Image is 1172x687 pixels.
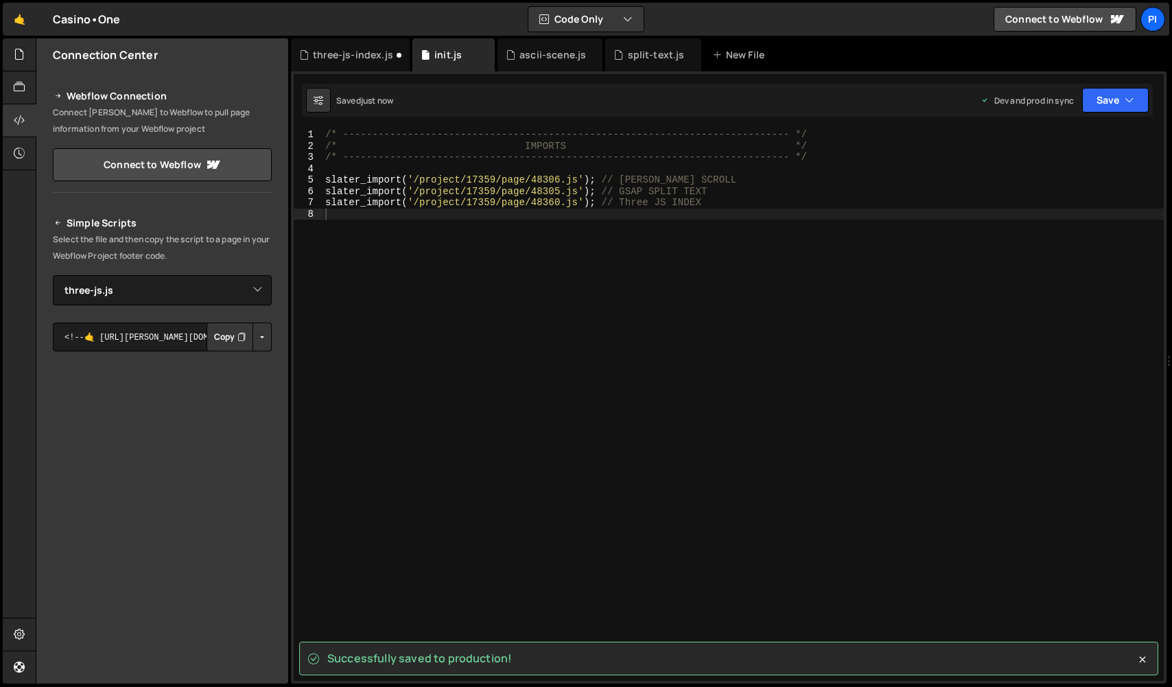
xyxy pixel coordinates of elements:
textarea: <!--🤙 [URL][PERSON_NAME][DOMAIN_NAME]> <script>document.addEventListener("DOMContentLoaded", func... [53,323,272,351]
h2: Webflow Connection [53,88,272,104]
span: Successfully saved to production! [327,651,512,666]
div: init.js [434,48,462,62]
iframe: YouTube video player [53,374,273,498]
a: 🤙 [3,3,36,36]
a: Pi [1140,7,1165,32]
button: Save [1082,88,1149,113]
div: 3 [294,152,323,163]
div: just now [361,95,393,106]
div: ascii-scene.js [519,48,586,62]
button: Copy [207,323,253,351]
div: 2 [294,141,323,152]
a: Connect to Webflow [53,148,272,181]
iframe: YouTube video player [53,506,273,630]
p: Select the file and then copy the script to a page in your Webflow Project footer code. [53,231,272,264]
div: 1 [294,129,323,141]
div: Dev and prod in sync [981,95,1074,106]
button: Code Only [528,7,644,32]
div: 5 [294,174,323,186]
a: Connect to Webflow [994,7,1136,32]
div: 4 [294,163,323,175]
div: Saved [336,95,393,106]
h2: Connection Center [53,47,158,62]
div: 6 [294,186,323,198]
div: three-js-index.js [313,48,393,62]
div: 8 [294,209,323,220]
div: Casino•One [53,11,121,27]
div: 7 [294,197,323,209]
h2: Simple Scripts [53,215,272,231]
p: Connect [PERSON_NAME] to Webflow to pull page information from your Webflow project [53,104,272,137]
div: split-text.js [628,48,685,62]
div: New File [712,48,770,62]
div: Button group with nested dropdown [207,323,272,351]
